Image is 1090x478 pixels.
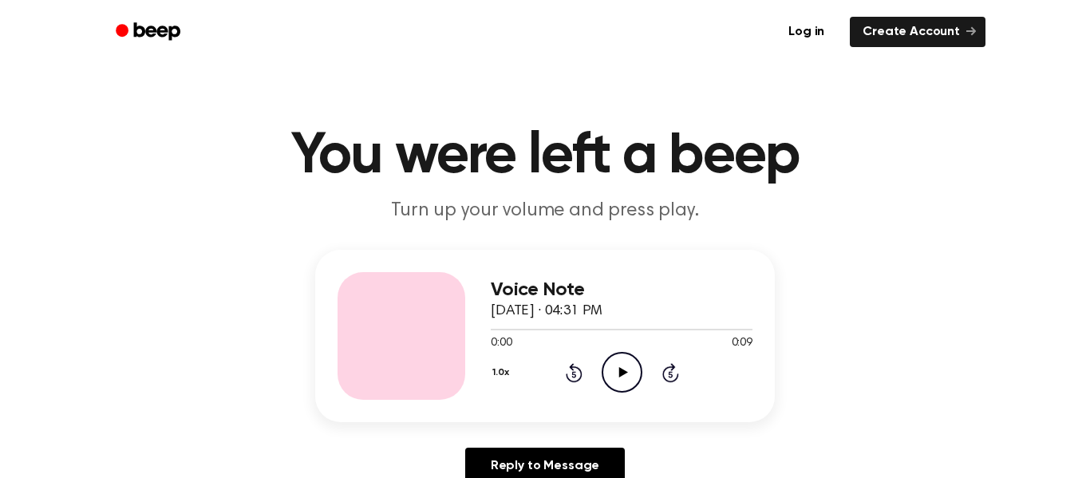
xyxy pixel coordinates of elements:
span: [DATE] · 04:31 PM [491,304,602,318]
span: 0:09 [732,335,752,352]
a: Log in [772,14,840,50]
h3: Voice Note [491,279,752,301]
a: Create Account [850,17,985,47]
button: 1.0x [491,359,515,386]
p: Turn up your volume and press play. [239,198,851,224]
span: 0:00 [491,335,511,352]
a: Beep [105,17,195,48]
h1: You were left a beep [136,128,954,185]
